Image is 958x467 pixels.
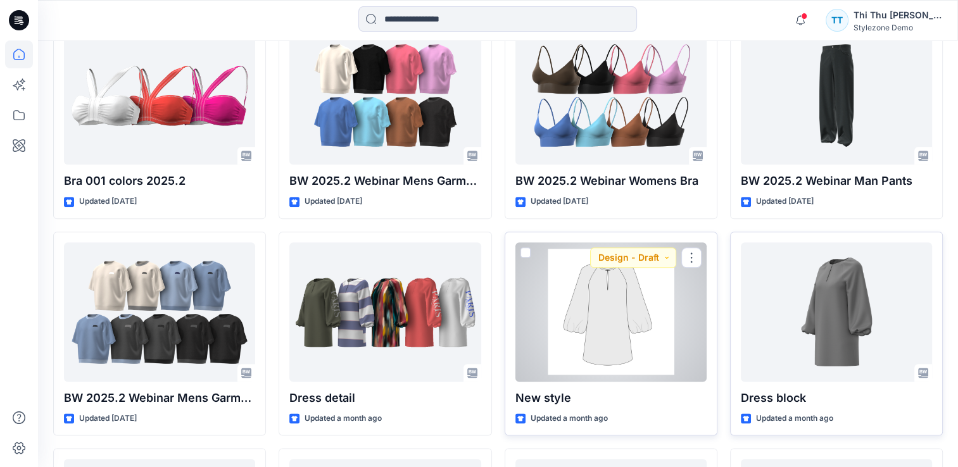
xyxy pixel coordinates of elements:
a: BW 2025.2 Webinar Mens Garment [64,242,255,382]
p: Updated [DATE] [531,195,588,208]
p: Dress detail [289,389,481,407]
p: Updated a month ago [305,412,382,425]
a: BW 2025.2 Webinar Man Pants [741,25,932,165]
div: Thi Thu [PERSON_NAME] [854,8,942,23]
p: Updated a month ago [531,412,608,425]
p: BW 2025.2 Webinar Womens Bra [515,172,707,190]
p: Updated a month ago [756,412,833,425]
p: Updated [DATE] [756,195,814,208]
p: BW 2025.2 Webinar Man Pants [741,172,932,190]
div: Stylezone Demo [854,23,942,32]
a: BW 2025.2 Webinar Mens Garment [289,25,481,165]
p: BW 2025.2 Webinar Mens Garment [64,389,255,407]
p: Updated [DATE] [79,412,137,425]
p: BW 2025.2 Webinar Mens Garment [289,172,481,190]
p: Updated [DATE] [79,195,137,208]
p: Updated [DATE] [305,195,362,208]
a: BW 2025.2 Webinar Womens Bra [515,25,707,165]
a: Dress block [741,242,932,382]
div: TT [826,9,848,32]
p: Bra 001 colors 2025.2 [64,172,255,190]
p: Dress block [741,389,932,407]
a: New style [515,242,707,382]
a: Dress detail [289,242,481,382]
a: Bra 001 colors 2025.2 [64,25,255,165]
p: New style [515,389,707,407]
